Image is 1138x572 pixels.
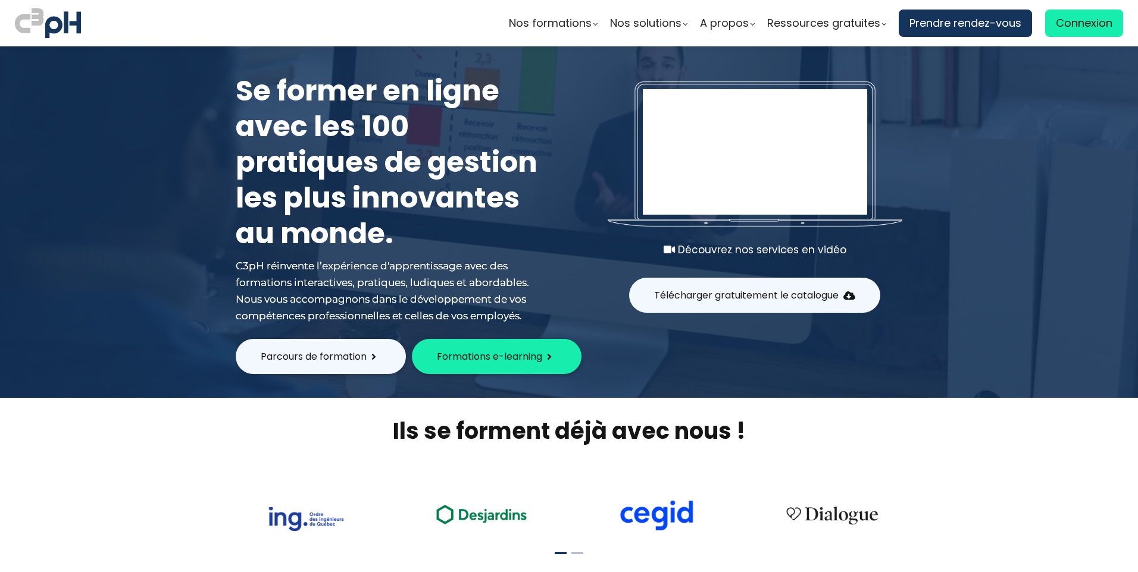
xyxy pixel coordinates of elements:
[236,339,406,374] button: Parcours de formation
[700,14,749,32] span: A propos
[629,278,880,313] button: Télécharger gratuitement le catalogue
[261,349,367,364] span: Parcours de formation
[437,349,542,364] span: Formations e-learning
[268,507,344,531] img: 73f878ca33ad2a469052bbe3fa4fd140.png
[509,14,592,32] span: Nos formations
[767,14,880,32] span: Ressources gratuites
[428,498,535,530] img: ea49a208ccc4d6e7deb170dc1c457f3b.png
[221,416,917,446] h2: Ils se forment déjà avec nous !
[608,241,902,258] div: Découvrez nos services en vidéo
[15,6,81,40] img: logo C3PH
[779,499,886,531] img: 4cbfeea6ce3138713587aabb8dcf64fe.png
[610,14,681,32] span: Nos solutions
[899,10,1032,37] a: Prendre rendez-vous
[909,14,1021,32] span: Prendre rendez-vous
[236,257,545,324] div: C3pH réinvente l’expérience d'apprentissage avec des formations interactives, pratiques, ludiques...
[412,339,581,374] button: Formations e-learning
[1056,14,1112,32] span: Connexion
[1045,10,1123,37] a: Connexion
[236,73,545,252] h1: Se former en ligne avec les 100 pratiques de gestion les plus innovantes au monde.
[618,500,695,531] img: cdf238afa6e766054af0b3fe9d0794df.png
[654,288,839,303] span: Télécharger gratuitement le catalogue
